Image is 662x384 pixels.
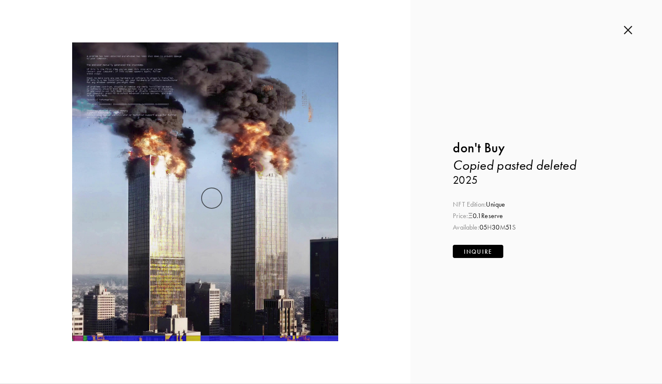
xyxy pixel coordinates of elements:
[500,223,505,231] span: M
[453,212,468,220] span: Price:
[505,223,512,231] span: 51
[453,157,576,173] i: Copied pasted deleted
[480,223,487,231] span: 05
[453,200,486,208] span: NFT Edition:
[468,212,473,220] span: Ξ
[453,140,505,156] b: don't Buy
[492,223,499,231] span: 30
[453,223,480,231] span: Available:
[487,223,492,231] span: H
[453,200,620,209] div: Unique
[512,223,516,231] span: S
[453,211,620,221] div: 0.1 Reserve
[624,25,632,35] img: cross.b43b024a.svg
[453,245,503,258] button: Inquire
[453,174,620,187] h3: 2025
